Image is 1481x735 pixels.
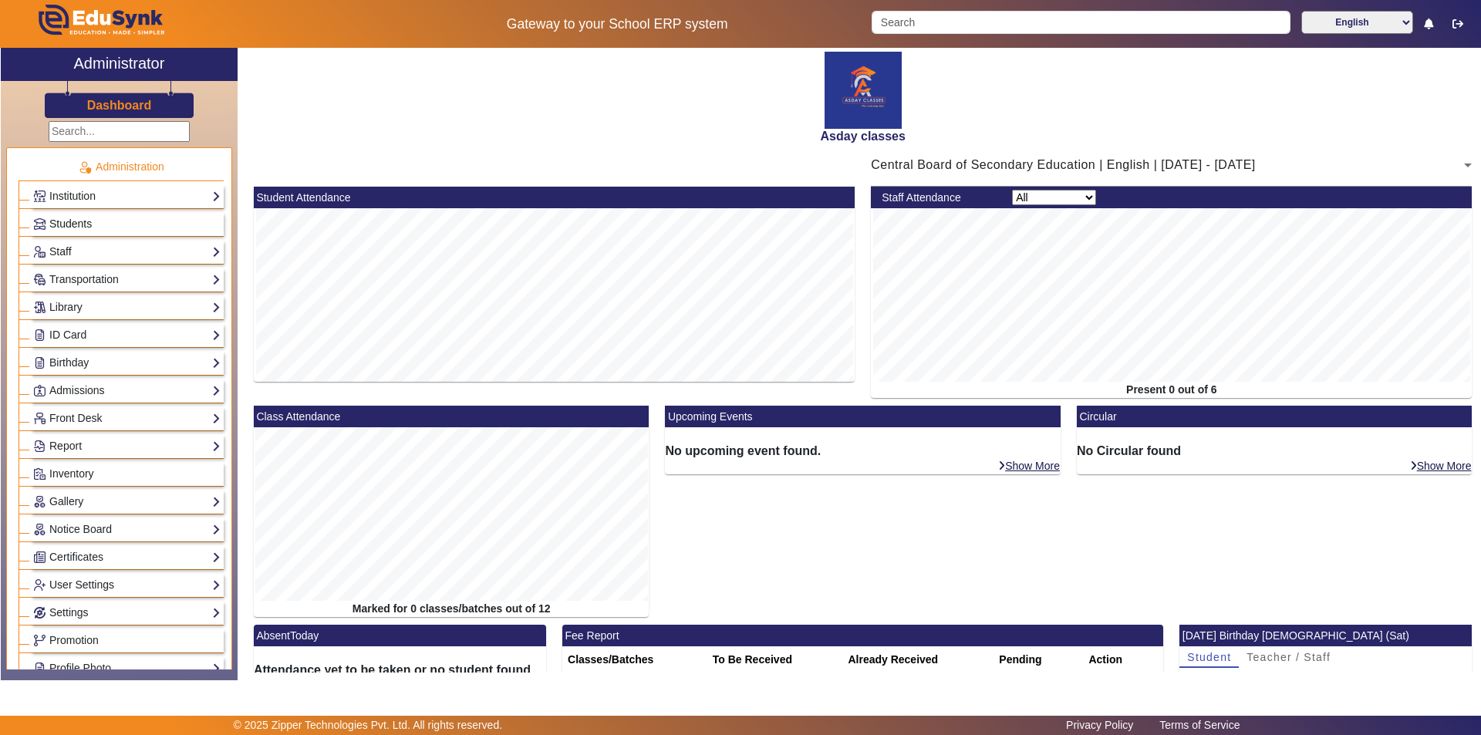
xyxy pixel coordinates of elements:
input: Search... [49,121,190,142]
a: Show More [997,459,1061,473]
mat-card-header: Fee Report [562,625,1163,646]
h6: No upcoming event found. [665,443,1061,458]
th: To Be Received [707,646,843,674]
th: Name [1179,668,1269,696]
p: Administration [19,159,224,175]
h2: Administrator [74,54,165,72]
h5: Gateway to your School ERP system [379,16,855,32]
a: Promotion [33,632,221,649]
div: Present 0 out of 6 [871,382,1472,398]
span: Inventory [49,467,94,480]
mat-card-header: [DATE] Birthday [DEMOGRAPHIC_DATA] (Sat) [1179,625,1472,646]
a: Dashboard [86,97,153,113]
div: Staff Attendance [874,190,1004,206]
mat-card-header: Upcoming Events [665,406,1061,427]
img: Administration.png [78,160,92,174]
a: Privacy Policy [1058,715,1141,735]
p: © 2025 Zipper Technologies Pvt. Ltd. All rights reserved. [234,717,503,733]
h6: No Circular found [1077,443,1473,458]
th: Action [1083,646,1163,674]
h2: Asday classes [245,129,1480,143]
mat-card-header: Student Attendance [254,187,855,208]
th: Pending [994,646,1083,674]
a: Show More [1409,459,1473,473]
span: Teacher / Staff [1247,652,1331,663]
span: Students [49,217,92,230]
span: Promotion [49,634,99,646]
a: Inventory [33,465,221,483]
div: Marked for 0 classes/batches out of 12 [254,601,649,617]
mat-card-header: AbsentToday [254,625,546,646]
mat-card-header: Circular [1077,406,1473,427]
mat-card-header: Class Attendance [254,406,649,427]
h6: Attendance yet to be taken or no student found absent [DATE]. [254,663,546,692]
img: 6c26f0c6-1b4f-4b8f-9f13-0669d385e8b7 [825,52,902,129]
span: Student [1187,652,1231,663]
h3: Dashboard [87,98,152,113]
th: Classes/Batches [562,646,707,674]
a: Administrator [1,48,238,81]
th: Class [1384,668,1472,696]
th: Already Received [842,646,994,674]
img: Students.png [34,218,46,230]
span: Central Board of Secondary Education | English | [DATE] - [DATE] [871,158,1256,171]
img: Inventory.png [34,468,46,480]
th: Roll No. [1269,668,1384,696]
img: Branchoperations.png [34,635,46,646]
a: Terms of Service [1152,715,1247,735]
a: Students [33,215,221,233]
input: Search [872,11,1290,34]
